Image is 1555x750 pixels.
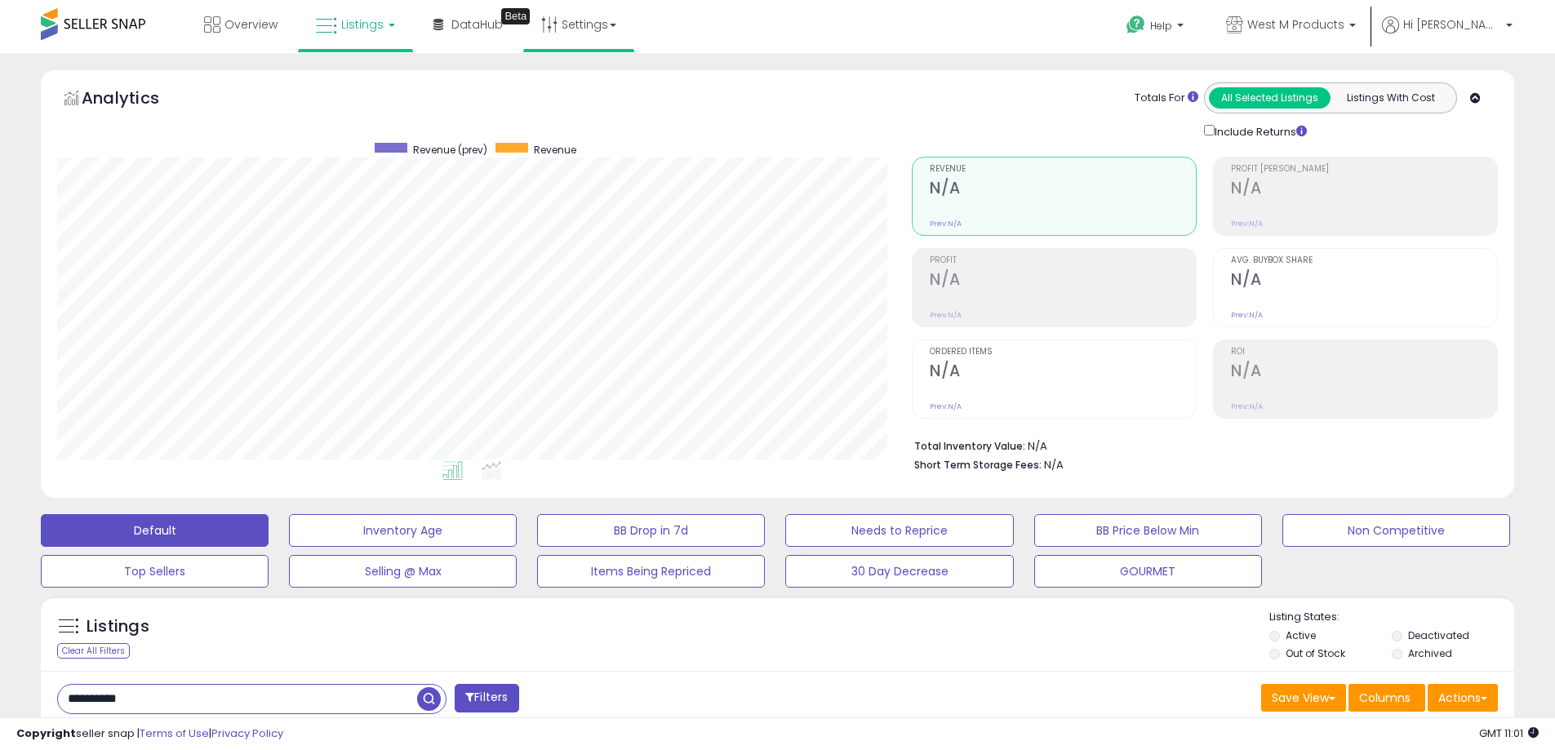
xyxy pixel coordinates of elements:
[57,643,130,659] div: Clear All Filters
[1269,610,1514,625] p: Listing States:
[930,179,1196,201] h2: N/A
[930,165,1196,174] span: Revenue
[930,256,1196,265] span: Profit
[914,435,1486,455] li: N/A
[501,8,530,24] div: Tooltip anchor
[1231,256,1497,265] span: Avg. Buybox Share
[1126,15,1146,35] i: Get Help
[1034,514,1262,547] button: BB Price Below Min
[211,726,283,741] a: Privacy Policy
[1231,310,1263,320] small: Prev: N/A
[537,555,765,588] button: Items Being Repriced
[82,87,191,113] h5: Analytics
[930,219,962,229] small: Prev: N/A
[1408,628,1469,642] label: Deactivated
[1231,402,1263,411] small: Prev: N/A
[1286,646,1345,660] label: Out of Stock
[1231,362,1497,384] h2: N/A
[455,684,518,712] button: Filters
[930,362,1196,384] h2: N/A
[16,726,76,741] strong: Copyright
[87,615,149,638] h5: Listings
[1150,19,1172,33] span: Help
[1286,628,1316,642] label: Active
[914,458,1042,472] b: Short Term Storage Fees:
[785,514,1013,547] button: Needs to Reprice
[1330,87,1451,109] button: Listings With Cost
[1382,16,1513,53] a: Hi [PERSON_NAME]
[930,402,962,411] small: Prev: N/A
[1231,270,1497,292] h2: N/A
[1135,91,1198,106] div: Totals For
[1231,179,1497,201] h2: N/A
[914,439,1025,453] b: Total Inventory Value:
[537,514,765,547] button: BB Drop in 7d
[413,143,487,157] span: Revenue (prev)
[341,16,384,33] span: Listings
[41,555,269,588] button: Top Sellers
[140,726,209,741] a: Terms of Use
[1359,690,1411,706] span: Columns
[1034,555,1262,588] button: GOURMET
[224,16,278,33] span: Overview
[1044,457,1064,473] span: N/A
[1231,348,1497,357] span: ROI
[1231,219,1263,229] small: Prev: N/A
[1282,514,1510,547] button: Non Competitive
[930,348,1196,357] span: Ordered Items
[1348,684,1425,712] button: Columns
[1261,684,1346,712] button: Save View
[1428,684,1498,712] button: Actions
[451,16,503,33] span: DataHub
[1479,726,1539,741] span: 2025-09-18 11:01 GMT
[16,726,283,742] div: seller snap | |
[930,310,962,320] small: Prev: N/A
[785,555,1013,588] button: 30 Day Decrease
[1209,87,1331,109] button: All Selected Listings
[41,514,269,547] button: Default
[930,270,1196,292] h2: N/A
[1247,16,1344,33] span: West M Products
[1113,2,1200,53] a: Help
[1408,646,1452,660] label: Archived
[289,555,517,588] button: Selling @ Max
[1231,165,1497,174] span: Profit [PERSON_NAME]
[1192,122,1326,140] div: Include Returns
[289,514,517,547] button: Inventory Age
[1403,16,1501,33] span: Hi [PERSON_NAME]
[534,143,576,157] span: Revenue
